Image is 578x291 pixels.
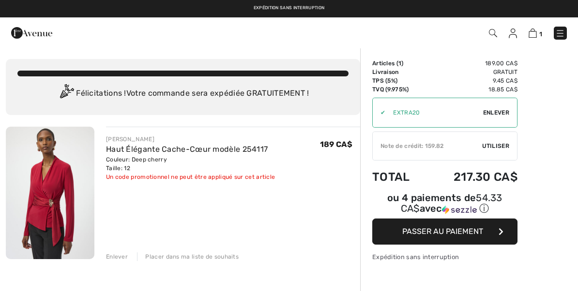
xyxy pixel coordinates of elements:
td: Articles ( ) [372,59,426,68]
a: 1ère Avenue [11,28,52,37]
span: 1 [539,30,542,38]
img: Menu [555,29,565,38]
td: TVQ (9.975%) [372,85,426,94]
div: Placer dans ma liste de souhaits [137,252,239,261]
div: Couleur: Deep cherry Taille: 12 [106,155,275,173]
span: 54.33 CA$ [401,192,502,214]
div: [PERSON_NAME] [106,135,275,144]
img: Panier d'achat [529,29,537,38]
img: Sezzle [442,205,477,214]
div: Expédition sans interruption [372,252,517,262]
button: Passer au paiement [372,218,517,245]
div: Félicitations ! Votre commande sera expédiée GRATUITEMENT ! [17,84,349,103]
span: 189 CA$ [320,140,352,149]
a: 1 [529,27,542,39]
td: Total [372,160,426,193]
span: Utiliser [482,142,509,150]
div: Note de crédit: 159.82 [373,142,482,150]
span: 1 [398,60,401,67]
img: Haut Élégante Cache-Cœur modèle 254117 [6,127,94,259]
td: 189.00 CA$ [426,59,517,68]
div: Enlever [106,252,128,261]
span: Passer au paiement [402,227,483,236]
img: Recherche [489,29,497,37]
a: Haut Élégante Cache-Cœur modèle 254117 [106,145,268,154]
div: ✔ [373,108,385,117]
span: Enlever [483,108,509,117]
img: Mes infos [509,29,517,38]
div: ou 4 paiements de avec [372,193,517,215]
div: Un code promotionnel ne peut être appliqué sur cet article [106,173,275,181]
td: 9.45 CA$ [426,76,517,85]
input: Code promo [385,98,483,127]
td: 18.85 CA$ [426,85,517,94]
td: TPS (5%) [372,76,426,85]
td: 217.30 CA$ [426,160,517,193]
img: Congratulation2.svg [57,84,76,103]
td: Gratuit [426,68,517,76]
td: Livraison [372,68,426,76]
div: ou 4 paiements de54.33 CA$avecSezzle Cliquez pour en savoir plus sur Sezzle [372,193,517,218]
img: 1ère Avenue [11,23,52,43]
